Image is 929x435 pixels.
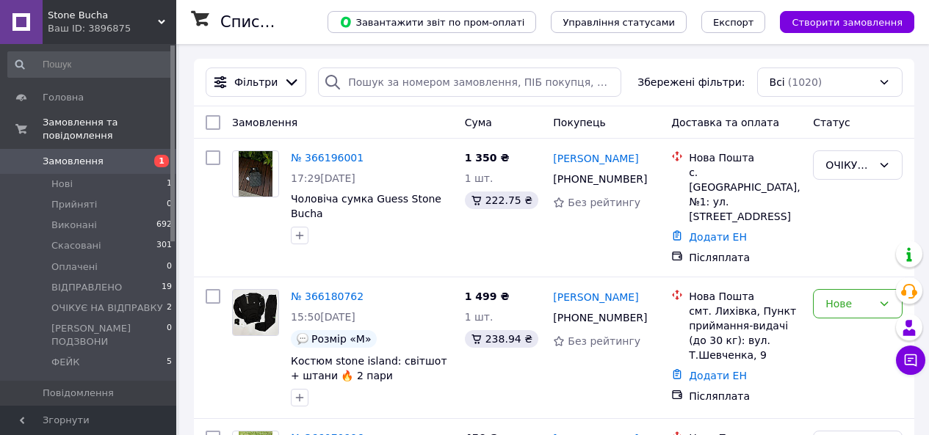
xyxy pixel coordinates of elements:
[553,117,605,128] span: Покупець
[825,296,872,312] div: Нове
[156,239,172,252] span: 301
[291,152,364,164] a: № 366196001
[792,17,903,28] span: Створити замовлення
[689,389,801,403] div: Післяплата
[220,13,369,31] h1: Список замовлень
[156,219,172,232] span: 692
[689,289,801,304] div: Нова Пошта
[701,11,766,33] button: Експорт
[770,75,785,89] span: Всі
[689,370,747,381] a: Додати ЕН
[291,355,447,411] a: Костюм stone island: світшот + штани 🔥 2 пари шкарпеток у подарунок! 😍 Stone Bucha
[550,169,648,189] div: [PHONE_NUMBER]
[689,165,801,224] div: с. [GEOGRAPHIC_DATA], №1: ул. [STREET_ADDRESS]
[51,356,79,369] span: ФЕЙК
[689,150,801,165] div: Нова Пошта
[51,178,73,191] span: Нові
[671,117,779,128] span: Доставка та оплата
[311,333,371,345] span: Розмір «М»
[568,197,640,208] span: Без рейтингу
[465,330,538,348] div: 238.94 ₴
[689,250,801,265] div: Післяплата
[563,17,675,28] span: Управління статусами
[568,335,640,347] span: Без рейтингу
[167,356,172,369] span: 5
[51,281,122,294] span: ВІДПРАВЛЕНО
[232,117,297,128] span: Замовлення
[51,260,98,274] span: Оплачені
[328,11,536,33] button: Завантажити звіт по пром-оплаті
[465,311,494,323] span: 1 шт.
[291,290,364,302] a: № 366180762
[318,67,621,97] input: Пошук за номером замовлення, ПІБ покупця, номером телефону, Email, номером накладної
[167,198,172,211] span: 0
[51,322,167,348] span: [PERSON_NAME] ПОДЗВОНИ
[339,15,524,29] span: Завантажити звіт по пром-оплаті
[465,290,510,302] span: 1 499 ₴
[43,387,114,400] span: Повідомлення
[553,151,638,166] a: [PERSON_NAME]
[232,150,279,197] a: Фото товару
[465,152,510,164] span: 1 350 ₴
[43,116,176,142] span: Замовлення та повідомлення
[239,151,273,197] img: Фото товару
[896,346,925,375] button: Чат з покупцем
[291,172,355,184] span: 17:29[DATE]
[780,11,914,33] button: Створити замовлення
[51,198,97,211] span: Прийняті
[51,239,101,252] span: Скасовані
[43,91,84,104] span: Головна
[465,191,538,209] div: 222.75 ₴
[825,157,872,173] div: ОЧІКУЄ НА ВІДПРАВКУ
[291,193,441,219] a: Чоловіча сумка Guess Stone Bucha
[637,75,745,89] span: Збережені фільтри:
[550,307,648,328] div: [PHONE_NUMBER]
[154,155,169,167] span: 1
[551,11,687,33] button: Управління статусами
[713,17,754,28] span: Експорт
[465,117,492,128] span: Cума
[48,22,176,35] div: Ваш ID: 3896875
[233,290,278,335] img: Фото товару
[765,15,914,27] a: Створити замовлення
[232,289,279,336] a: Фото товару
[689,304,801,362] div: смт. Лихівка, Пункт приймання-видачі (до 30 кг): вул. Т.Шевченка, 9
[297,333,308,345] img: :speech_balloon:
[51,301,163,315] span: ОЧІКУЄ НА ВІДПРАВКУ
[689,231,747,243] a: Додати ЕН
[162,281,172,294] span: 19
[167,322,172,348] span: 0
[291,311,355,323] span: 15:50[DATE]
[234,75,278,89] span: Фільтри
[167,301,172,315] span: 2
[48,9,158,22] span: Stone Bucha
[553,290,638,304] a: [PERSON_NAME]
[465,172,494,184] span: 1 шт.
[7,51,173,78] input: Пошук
[43,155,104,168] span: Замовлення
[51,219,97,232] span: Виконані
[167,178,172,191] span: 1
[788,76,823,88] span: (1020)
[167,260,172,274] span: 0
[813,117,850,128] span: Статус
